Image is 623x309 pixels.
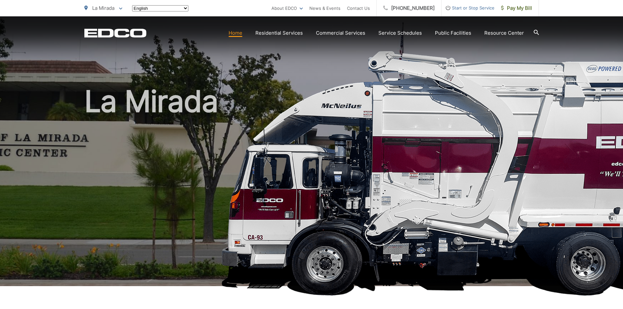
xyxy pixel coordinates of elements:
[347,4,370,12] a: Contact Us
[271,4,303,12] a: About EDCO
[92,5,114,11] span: La Mirada
[484,29,524,37] a: Resource Center
[229,29,242,37] a: Home
[84,28,147,38] a: EDCD logo. Return to the homepage.
[84,85,539,292] h1: La Mirada
[255,29,303,37] a: Residential Services
[309,4,340,12] a: News & Events
[501,4,532,12] span: Pay My Bill
[132,5,188,11] select: Select a language
[435,29,471,37] a: Public Facilities
[316,29,365,37] a: Commercial Services
[378,29,422,37] a: Service Schedules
